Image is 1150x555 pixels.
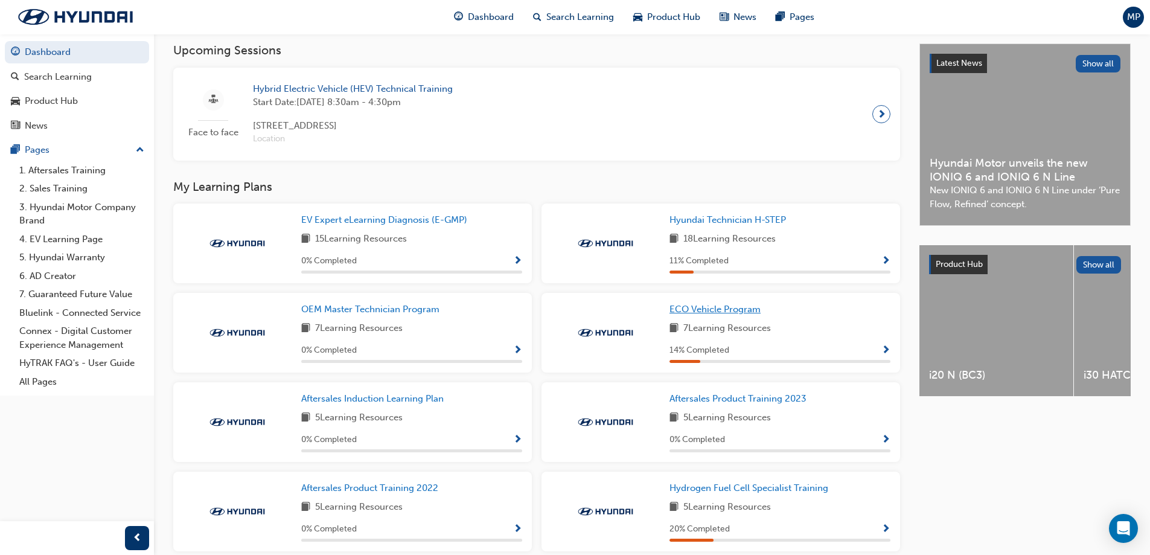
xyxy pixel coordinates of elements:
span: up-icon [136,143,144,158]
span: 5 Learning Resources [315,411,403,426]
span: Face to face [183,126,243,140]
span: OEM Master Technician Program [301,304,439,315]
a: Latest NewsShow all [930,54,1120,73]
span: 5 Learning Resources [315,500,403,515]
a: search-iconSearch Learning [523,5,624,30]
img: Trak [204,237,270,249]
span: 20 % Completed [669,522,730,536]
span: Dashboard [468,10,514,24]
img: Trak [572,237,639,249]
span: Show Progress [513,435,522,446]
a: Aftersales Product Training 2023 [669,392,811,406]
button: Pages [5,139,149,161]
span: 0 % Completed [301,254,357,268]
img: Trak [204,327,270,339]
span: [STREET_ADDRESS] [253,119,453,133]
span: Start Date: [DATE] 8:30am - 4:30pm [253,95,453,109]
a: EV Expert eLearning Diagnosis (E-GMP) [301,213,472,227]
span: news-icon [720,10,729,25]
span: ECO Vehicle Program [669,304,761,315]
a: Hyundai Technician H-STEP [669,213,791,227]
img: Trak [204,505,270,518]
div: Search Learning [24,70,92,84]
span: 0 % Completed [669,433,725,447]
a: pages-iconPages [766,5,824,30]
a: car-iconProduct Hub [624,5,710,30]
a: 6. AD Creator [14,267,149,286]
span: Location [253,132,453,146]
a: All Pages [14,373,149,391]
span: pages-icon [776,10,785,25]
span: Search Learning [546,10,614,24]
button: DashboardSearch LearningProduct HubNews [5,39,149,139]
a: News [5,115,149,137]
span: 11 % Completed [669,254,729,268]
span: next-icon [877,106,886,123]
span: Show Progress [513,345,522,356]
div: News [25,119,48,133]
span: Hybrid Electric Vehicle (HEV) Technical Training [253,82,453,96]
span: 7 Learning Resources [315,321,403,336]
span: book-icon [669,232,679,247]
img: Trak [6,4,145,30]
button: Show Progress [513,432,522,448]
span: Aftersales Product Training 2022 [301,483,438,493]
span: i20 N (BC3) [929,368,1064,382]
a: Connex - Digital Customer Experience Management [14,322,149,354]
span: Aftersales Induction Learning Plan [301,393,444,404]
div: Open Intercom Messenger [1109,514,1138,543]
a: news-iconNews [710,5,766,30]
span: sessionType_FACE_TO_FACE-icon [209,92,218,107]
div: Product Hub [25,94,78,108]
button: Show Progress [881,522,890,537]
span: 0 % Completed [301,433,357,447]
button: Show Progress [881,432,890,448]
span: 14 % Completed [669,344,729,358]
span: 0 % Completed [301,344,357,358]
span: Pages [790,10,814,24]
span: 15 Learning Resources [315,232,407,247]
a: 4. EV Learning Page [14,230,149,249]
span: book-icon [301,500,310,515]
button: Show Progress [513,343,522,358]
a: Face to faceHybrid Electric Vehicle (HEV) Technical TrainingStart Date:[DATE] 8:30am - 4:30pm[STR... [183,77,890,151]
a: 2. Sales Training [14,179,149,198]
span: news-icon [11,121,20,132]
img: Trak [572,416,639,428]
span: book-icon [301,232,310,247]
span: car-icon [633,10,642,25]
span: book-icon [669,321,679,336]
span: prev-icon [133,531,142,546]
span: Show Progress [881,256,890,267]
button: Show Progress [513,522,522,537]
span: EV Expert eLearning Diagnosis (E-GMP) [301,214,467,225]
a: i20 N (BC3) [919,245,1073,396]
span: guage-icon [11,47,20,58]
span: guage-icon [454,10,463,25]
a: 5. Hyundai Warranty [14,248,149,267]
span: Product Hub [647,10,700,24]
button: Show Progress [513,254,522,269]
span: Latest News [936,58,982,68]
span: pages-icon [11,145,20,156]
span: MP [1127,10,1140,24]
span: Product Hub [936,259,983,269]
span: Show Progress [881,435,890,446]
span: Show Progress [513,256,522,267]
span: Show Progress [881,345,890,356]
img: Trak [572,327,639,339]
a: 1. Aftersales Training [14,161,149,180]
a: Aftersales Product Training 2022 [301,481,443,495]
span: Show Progress [513,524,522,535]
span: search-icon [533,10,541,25]
h3: Upcoming Sessions [173,43,900,57]
button: Show all [1076,55,1121,72]
a: OEM Master Technician Program [301,303,444,316]
span: Hyundai Technician H-STEP [669,214,786,225]
button: Show Progress [881,254,890,269]
span: Show Progress [881,524,890,535]
span: Hydrogen Fuel Cell Specialist Training [669,483,828,493]
a: Product Hub [5,90,149,112]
